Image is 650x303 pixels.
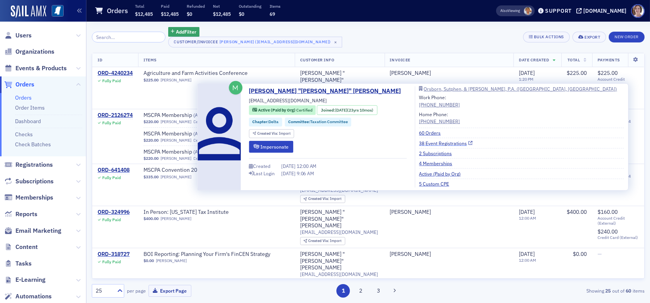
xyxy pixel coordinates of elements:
[419,170,466,177] a: Active (Paid by Org)
[174,39,218,44] div: Customer/Invoicee
[160,216,191,221] a: [PERSON_NAME]
[257,132,290,136] div: Import
[161,11,179,17] span: $12,485
[160,138,191,143] a: [PERSON_NAME]
[300,195,345,203] div: Created Via: Import
[98,57,102,63] span: ID
[193,112,211,118] span: ( Annual )
[572,32,606,42] button: Export
[144,156,159,161] span: $220.00
[4,80,34,89] a: Orders
[424,87,617,91] div: Orsborn, Sutphen, & [PERSON_NAME], P.A. ([GEOGRAPHIC_DATA], [GEOGRAPHIC_DATA])
[519,208,535,215] span: [DATE]
[390,70,431,77] div: [PERSON_NAME]
[300,229,378,235] span: [EMAIL_ADDRESS][DOMAIN_NAME]
[466,287,645,294] div: Showing out of items
[4,31,32,40] a: Users
[419,180,455,187] a: 5 Custom CPE
[98,167,130,174] a: ORD-641408
[519,57,549,63] span: Date Created
[144,119,159,124] span: $220.00
[4,243,38,251] a: Content
[144,167,241,174] span: MSCPA Convention 2025
[419,118,460,125] div: [PHONE_NUMBER]
[390,57,410,63] span: Invoicee
[160,174,191,179] a: [PERSON_NAME]
[300,70,379,90] a: [PERSON_NAME] "[PERSON_NAME]" [PERSON_NAME]
[584,35,600,39] div: Export
[419,139,473,146] a: 38 Event Registrations
[567,57,580,63] span: Total
[604,287,612,294] strong: 25
[598,57,620,63] span: Payments
[249,118,282,127] div: Chapter:
[194,138,245,143] div: Certified (Certified 3+ Years)
[107,6,128,15] h1: Orders
[15,259,32,268] span: Tasks
[288,119,348,125] a: Committee:Taxation Committee
[545,7,572,14] div: Support
[419,150,458,157] a: 2 Subscriptions
[239,11,244,17] span: $0
[15,118,41,125] a: Dashboard
[15,193,53,202] span: Memberships
[567,69,587,76] span: $225.00
[15,210,37,218] span: Reports
[317,105,377,115] div: Joined: 2001-10-01 00:00:00
[534,35,564,39] div: Bulk Actions
[102,217,121,222] div: Fully Paid
[519,215,536,221] time: 12:00 AM
[144,149,241,156] span: MSCPA Membership
[4,292,52,301] a: Automations
[160,119,191,124] a: [PERSON_NAME]
[419,160,458,167] a: 4 Memberships
[149,285,191,297] button: Export Page
[252,107,312,113] a: Active (Paid by Org) Certified
[249,140,293,152] button: Impersonate
[297,170,314,176] span: 9:06 AM
[239,3,262,9] p: Outstanding
[46,5,64,18] a: View Homepage
[300,57,334,63] span: Customer Info
[4,276,46,284] a: E-Learning
[4,193,53,202] a: Memberships
[519,257,536,263] time: 12:00 AM
[598,251,602,257] span: —
[419,86,624,91] a: Orsborn, Sutphen, & [PERSON_NAME], P.A. ([GEOGRAPHIC_DATA], [GEOGRAPHIC_DATA])
[573,251,587,257] span: $0.00
[98,112,133,119] a: ORD-2126274
[281,170,297,176] span: [DATE]
[390,209,431,216] div: [PERSON_NAME]
[258,107,296,113] span: Active (Paid by Org)
[336,284,350,298] button: 1
[194,119,245,124] div: Certified (Certified 3+ Years)
[144,174,159,179] span: $335.00
[300,271,378,277] span: [EMAIL_ADDRESS][DOMAIN_NAME]
[419,111,460,125] div: Home Phone:
[144,70,248,77] a: Agriculture and Farm Activities Conference
[15,94,32,101] a: Orders
[96,287,113,295] div: 25
[333,39,339,46] span: ×
[519,76,534,82] time: 1:20 PM
[15,104,45,111] a: Order Items
[598,208,618,215] span: $160.00
[15,177,54,186] span: Subscriptions
[371,284,385,298] button: 3
[102,78,121,83] div: Fully Paid
[308,239,341,243] div: Import
[15,64,67,73] span: Events & Products
[144,130,241,137] span: MSCPA Membership
[300,209,379,229] a: [PERSON_NAME] "[PERSON_NAME]" [PERSON_NAME]
[390,209,508,216] span: Chris O'Neal
[253,171,275,176] div: Last Login
[102,259,121,264] div: Fully Paid
[257,131,279,136] span: Created Via :
[144,209,241,216] a: In Person: [US_STATE] Tax Institute
[524,7,532,15] span: Stephanie Edwards
[281,163,297,169] span: [DATE]
[187,3,205,9] p: Refunded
